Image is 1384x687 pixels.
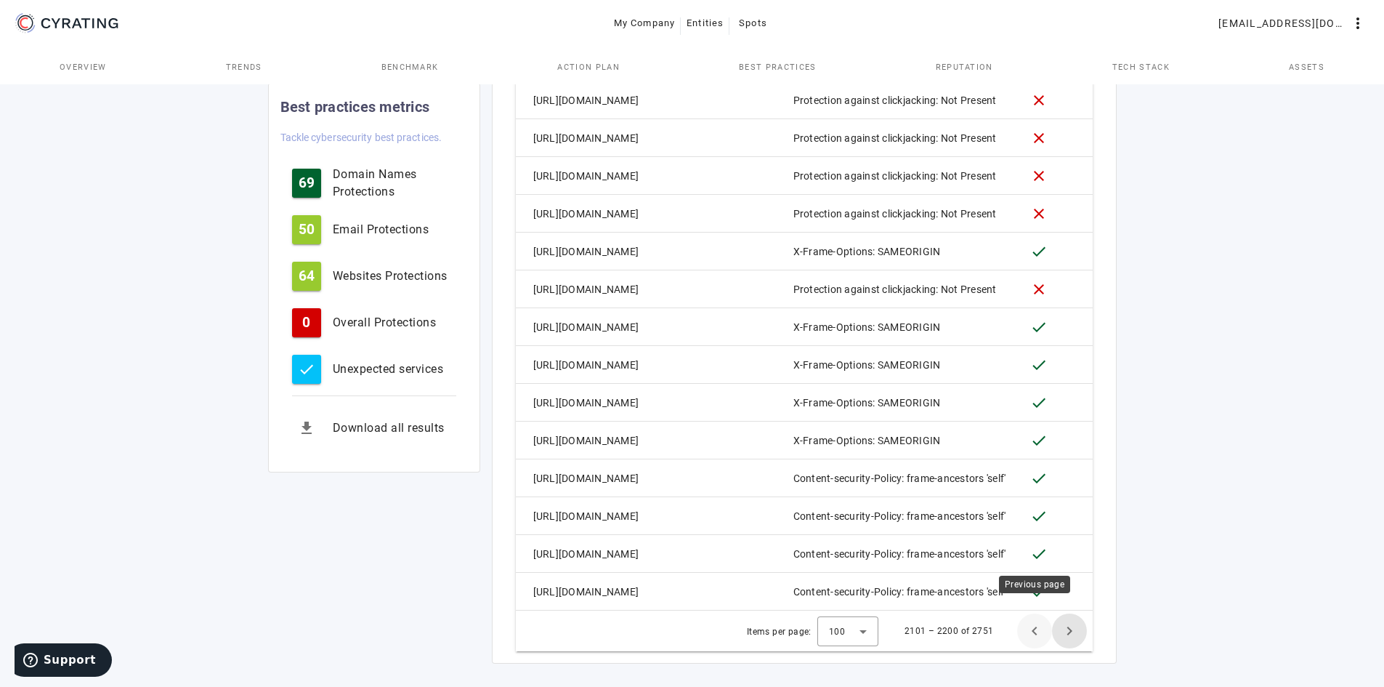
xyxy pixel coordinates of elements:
[299,176,315,190] span: 69
[1030,470,1048,487] mat-icon: done
[782,119,1019,157] mat-cell: Protection against clickjacking: Not Present
[782,573,1019,611] mat-cell: Content-security-Policy: frame-ancestors 'self'
[280,163,468,204] button: 69Domain Names Protections
[681,10,729,36] button: Entities
[333,361,456,378] div: Unexpected services
[516,422,652,459] mat-cell: [URL][DOMAIN_NAME]
[782,497,1019,535] mat-cell: Content-security-Policy: frame-ancestors 'self'
[1030,318,1048,336] mat-icon: done
[333,314,456,332] div: Overall Protections
[936,63,993,71] span: Reputation
[516,119,652,157] mat-cell: [URL][DOMAIN_NAME]
[333,221,456,238] div: Email Protections
[782,308,1019,346] mat-cell: X-Frame-Options: SAMEORIGIN
[333,268,456,285] div: Websites Protections
[739,63,816,71] span: Best practices
[782,422,1019,459] mat-cell: X-Frame-Options: SAMEORIGIN
[516,308,652,346] mat-cell: [URL][DOMAIN_NAME]
[608,10,681,36] button: My Company
[999,576,1070,593] div: Previous page
[280,256,468,297] button: 64Websites Protections
[516,270,652,308] mat-cell: [URL][DOMAIN_NAME]
[280,349,468,390] button: Unexpected services
[381,63,439,71] span: Benchmark
[782,81,1019,119] mat-cell: Protection against clickjacking: Not Present
[516,233,652,270] mat-cell: [URL][DOMAIN_NAME]
[782,384,1019,422] mat-cell: X-Frame-Options: SAMEORIGIN
[516,535,652,573] mat-cell: [URL][DOMAIN_NAME]
[299,222,315,237] span: 50
[280,408,468,449] button: Download all results
[782,459,1019,497] mat-cell: Content-security-Policy: frame-ancestors 'self'
[782,195,1019,233] mat-cell: Protection against clickjacking: Not Present
[782,535,1019,573] mat-cell: Content-security-Policy: frame-ancestors 'self'
[687,12,724,35] span: Entities
[1030,92,1048,109] mat-icon: close
[280,302,468,343] button: 0Overall Protections
[614,12,676,35] span: My Company
[1030,129,1048,147] mat-icon: close
[516,195,652,233] mat-cell: [URL][DOMAIN_NAME]
[747,624,812,639] div: Items per page:
[516,157,652,195] mat-cell: [URL][DOMAIN_NAME]
[782,270,1019,308] mat-cell: Protection against clickjacking: Not Present
[1213,10,1372,36] button: [EMAIL_ADDRESS][DOMAIN_NAME]
[298,361,315,378] mat-icon: check
[516,573,652,611] mat-cell: [URL][DOMAIN_NAME]
[1030,167,1048,185] mat-icon: close
[333,166,456,201] div: Domain Names Protections
[1218,12,1349,35] span: [EMAIL_ADDRESS][DOMAIN_NAME]
[739,12,767,35] span: Spots
[1289,63,1324,71] span: Assets
[782,233,1019,270] mat-cell: X-Frame-Options: SAMEORIGIN
[1017,614,1052,648] button: Previous page
[280,129,442,145] mat-card-subtitle: Tackle cybersecurity best practices.
[782,157,1019,195] mat-cell: Protection against clickjacking: Not Present
[299,269,315,284] span: 64
[41,18,118,28] g: CYRATING
[1349,15,1367,32] mat-icon: more_vert
[15,643,112,680] iframe: Opens a widget where you can find more information
[516,384,652,422] mat-cell: [URL][DOMAIN_NAME]
[516,459,652,497] mat-cell: [URL][DOMAIN_NAME]
[1112,63,1170,71] span: Tech Stack
[1030,356,1048,374] mat-icon: done
[60,63,107,71] span: Overview
[1030,507,1048,525] mat-icon: done
[302,316,310,330] span: 0
[729,10,776,36] button: Spots
[292,414,321,443] mat-icon: get_app
[516,346,652,384] mat-cell: [URL][DOMAIN_NAME]
[1030,394,1048,411] mat-icon: done
[1030,545,1048,563] mat-icon: done
[516,497,652,535] mat-cell: [URL][DOMAIN_NAME]
[333,419,456,437] div: Download all results
[226,63,262,71] span: Trends
[1030,281,1048,298] mat-icon: close
[516,81,652,119] mat-cell: [URL][DOMAIN_NAME]
[1030,432,1048,449] mat-icon: done
[1052,614,1087,648] button: Next page
[280,95,430,118] mat-card-title: Best practices metrics
[905,624,994,638] div: 2101 – 2200 of 2751
[557,63,620,71] span: Action Plan
[1030,243,1048,260] mat-icon: done
[1030,205,1048,222] mat-icon: close
[782,346,1019,384] mat-cell: X-Frame-Options: SAMEORIGIN
[280,209,468,250] button: 50Email Protections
